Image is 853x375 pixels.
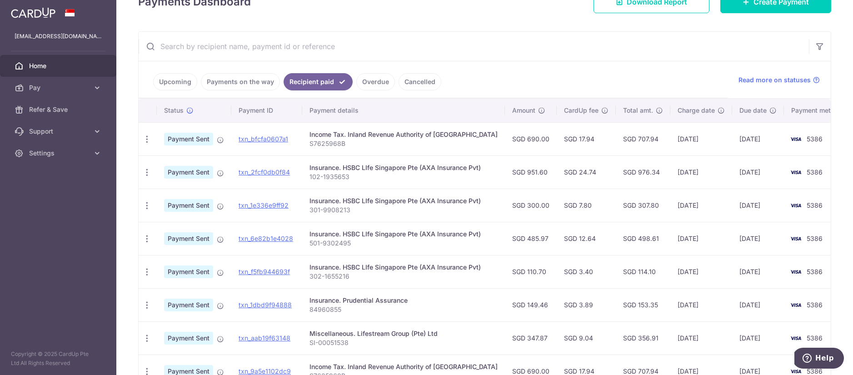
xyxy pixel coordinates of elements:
[309,362,498,371] div: Income Tax. Inland Revenue Authority of [GEOGRAPHIC_DATA]
[787,300,805,310] img: Bank Card
[807,301,823,309] span: 5386
[670,155,732,189] td: [DATE]
[231,99,302,122] th: Payment ID
[309,329,498,338] div: Miscellaneous. Lifestream Group (Pte) Ltd
[732,288,784,321] td: [DATE]
[787,200,805,211] img: Bank Card
[738,75,811,85] span: Read more on statuses
[309,172,498,181] p: 102-1935653
[557,321,616,355] td: SGD 9.04
[557,288,616,321] td: SGD 3.89
[616,222,670,255] td: SGD 498.61
[201,73,280,90] a: Payments on the way
[505,122,557,155] td: SGD 690.00
[732,222,784,255] td: [DATE]
[284,73,353,90] a: Recipient paid
[239,201,289,209] a: txn_1e336e9ff92
[239,135,288,143] a: txn_bfcfa0607a1
[732,155,784,189] td: [DATE]
[239,301,292,309] a: txn_1dbd9f94888
[239,168,290,176] a: txn_2fcf0db0f84
[164,265,213,278] span: Payment Sent
[309,196,498,205] div: Insurance. HSBC LIfe Singapore Pte (AXA Insurance Pvt)
[239,268,290,275] a: txn_f5fb944693f
[670,189,732,222] td: [DATE]
[399,73,441,90] a: Cancelled
[807,367,823,375] span: 5386
[139,32,809,61] input: Search by recipient name, payment id or reference
[505,189,557,222] td: SGD 300.00
[164,299,213,311] span: Payment Sent
[794,348,844,370] iframe: Opens a widget where you can find more information
[309,305,498,314] p: 84960855
[309,230,498,239] div: Insurance. HSBC LIfe Singapore Pte (AXA Insurance Pvt)
[616,255,670,288] td: SGD 114.10
[153,73,197,90] a: Upcoming
[512,106,535,115] span: Amount
[623,106,653,115] span: Total amt.
[239,334,290,342] a: txn_aab19f63148
[670,222,732,255] td: [DATE]
[309,272,498,281] p: 302-1655216
[616,155,670,189] td: SGD 976.34
[807,168,823,176] span: 5386
[807,201,823,209] span: 5386
[239,235,293,242] a: txn_6e82b1e4028
[309,205,498,215] p: 301-9908213
[670,321,732,355] td: [DATE]
[505,321,557,355] td: SGD 347.87
[164,199,213,212] span: Payment Sent
[616,288,670,321] td: SGD 153.35
[732,189,784,222] td: [DATE]
[784,99,853,122] th: Payment method
[505,155,557,189] td: SGD 951.60
[670,288,732,321] td: [DATE]
[309,139,498,148] p: S7625968B
[787,266,805,277] img: Bank Card
[557,189,616,222] td: SGD 7.80
[732,255,784,288] td: [DATE]
[557,155,616,189] td: SGD 24.74
[164,133,213,145] span: Payment Sent
[29,83,89,92] span: Pay
[678,106,715,115] span: Charge date
[309,163,498,172] div: Insurance. HSBC LIfe Singapore Pte (AXA Insurance Pvt)
[239,367,291,375] a: txn_9a5e1102dc9
[164,166,213,179] span: Payment Sent
[738,75,820,85] a: Read more on statuses
[739,106,767,115] span: Due date
[164,332,213,345] span: Payment Sent
[11,7,55,18] img: CardUp
[787,167,805,178] img: Bank Card
[309,263,498,272] div: Insurance. HSBC LIfe Singapore Pte (AXA Insurance Pvt)
[309,296,498,305] div: Insurance. Prudential Assurance
[807,135,823,143] span: 5386
[732,122,784,155] td: [DATE]
[29,127,89,136] span: Support
[732,321,784,355] td: [DATE]
[356,73,395,90] a: Overdue
[616,321,670,355] td: SGD 356.91
[309,130,498,139] div: Income Tax. Inland Revenue Authority of [GEOGRAPHIC_DATA]
[505,222,557,255] td: SGD 485.97
[505,288,557,321] td: SGD 149.46
[557,255,616,288] td: SGD 3.40
[616,122,670,155] td: SGD 707.94
[787,333,805,344] img: Bank Card
[29,61,89,70] span: Home
[807,334,823,342] span: 5386
[670,255,732,288] td: [DATE]
[309,239,498,248] p: 501-9302495
[505,255,557,288] td: SGD 110.70
[616,189,670,222] td: SGD 307.80
[29,105,89,114] span: Refer & Save
[787,134,805,145] img: Bank Card
[557,222,616,255] td: SGD 12.64
[807,268,823,275] span: 5386
[29,149,89,158] span: Settings
[564,106,599,115] span: CardUp fee
[15,32,102,41] p: [EMAIL_ADDRESS][DOMAIN_NAME]
[787,233,805,244] img: Bank Card
[557,122,616,155] td: SGD 17.94
[807,235,823,242] span: 5386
